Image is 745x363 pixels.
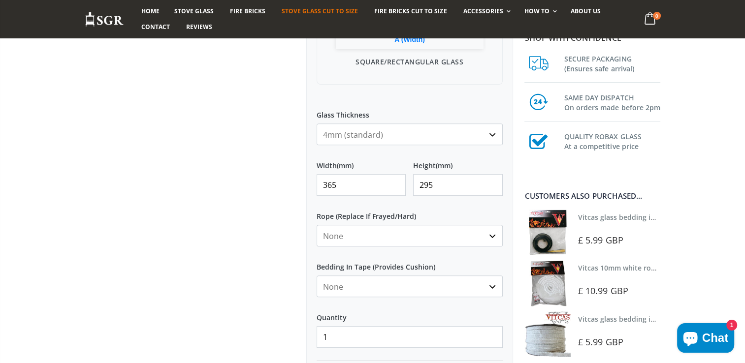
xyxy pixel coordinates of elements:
img: Stove Glass Replacement [85,11,124,28]
span: Stove Glass [174,7,214,15]
label: Height [413,152,503,170]
span: Accessories [463,7,503,15]
span: Fire Bricks [230,7,265,15]
span: How To [524,7,550,15]
label: Rope (Replace If Frayed/Hard) [317,203,503,221]
span: Contact [141,23,170,31]
span: £ 10.99 GBP [578,285,628,297]
a: Accessories [455,3,515,19]
label: Glass Thickness [317,102,503,120]
span: Stove Glass Cut To Size [282,7,358,15]
img: Vitcas white rope, glue and gloves kit 10mm [524,260,570,306]
a: Contact [134,19,177,35]
a: How To [517,3,562,19]
div: Customers also purchased... [524,192,660,200]
a: Fire Bricks [223,3,273,19]
h3: QUALITY ROBAX GLASS At a competitive price [564,130,660,151]
p: Square/Rectangular Glass [327,57,492,67]
h3: SECURE PACKAGING (Ensures safe arrival) [564,52,660,74]
inbox-online-store-chat: Shopify online store chat [674,323,737,355]
img: Vitcas stove glass bedding in tape [524,311,570,357]
span: £ 5.99 GBP [578,336,623,348]
a: Stove Glass [167,3,221,19]
a: About us [563,3,608,19]
label: Width [317,152,406,170]
span: About us [571,7,601,15]
label: Bedding In Tape (Provides Cushion) [317,254,503,272]
label: Quantity [317,304,503,322]
span: (mm) [337,161,354,170]
span: Fire Bricks Cut To Size [374,7,447,15]
a: 0 [640,10,660,29]
span: (mm) [436,161,453,170]
a: Reviews [179,19,220,35]
span: Reviews [186,23,212,31]
a: Home [134,3,167,19]
span: Home [141,7,160,15]
span: £ 5.99 GBP [578,234,623,246]
span: 0 [653,12,661,20]
a: Fire Bricks Cut To Size [367,3,454,19]
img: Vitcas stove glass bedding in tape [524,210,570,255]
h3: SAME DAY DISPATCH On orders made before 2pm [564,91,660,113]
a: Stove Glass Cut To Size [274,3,365,19]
